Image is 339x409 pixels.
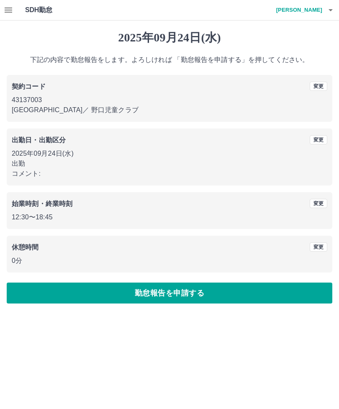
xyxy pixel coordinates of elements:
p: 下記の内容で勤怠報告をします。よろしければ 「勤怠報告を申請する」を押してください。 [7,55,332,65]
b: 出勤日・出勤区分 [12,136,66,144]
p: 0分 [12,256,327,266]
button: 変更 [310,242,327,252]
p: [GEOGRAPHIC_DATA] ／ 野口児童クラブ [12,105,327,115]
button: 変更 [310,135,327,144]
b: 始業時刻・終業時刻 [12,200,72,207]
button: 変更 [310,82,327,91]
b: 契約コード [12,83,46,90]
p: 12:30 〜 18:45 [12,212,327,222]
button: 変更 [310,199,327,208]
button: 勤怠報告を申請する [7,283,332,304]
p: コメント: [12,169,327,179]
p: 43137003 [12,95,327,105]
h1: 2025年09月24日(水) [7,31,332,45]
b: 休憩時間 [12,244,39,251]
p: 2025年09月24日(水) [12,149,327,159]
p: 出勤 [12,159,327,169]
